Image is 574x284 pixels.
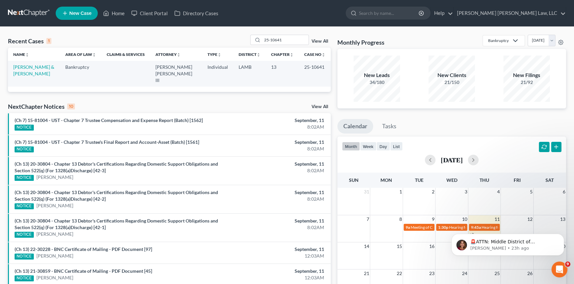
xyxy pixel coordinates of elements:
span: 31 [363,188,370,196]
a: (Ch 7) 15-81004 - UST - Chapter 7 Trustee Compensation and Expense Report (Batch) [1562] [15,117,203,123]
i: unfold_more [177,53,181,57]
a: (Ch 13) 21-30859 - BNC Certificate of Mailing - PDF Document [45] [15,268,152,274]
span: Fri [514,177,521,183]
a: Chapterunfold_more [271,52,294,57]
a: Nameunfold_more [13,52,29,57]
a: (Ch 7) 15-81004 - UST - Chapter 7 Trustee's Final Report and Account-Asset (Batch) [1561] [15,139,199,145]
div: New Leads [354,71,400,79]
span: 26 [527,269,533,277]
span: 1:30p [438,225,448,230]
span: Sun [349,177,359,183]
div: 8:02AM [225,167,324,174]
span: 5 [529,188,533,196]
div: NOTICE [15,203,34,209]
span: 4 [496,188,500,196]
span: 9a [406,225,410,230]
div: NOTICE [15,146,34,152]
div: 1 [46,38,51,44]
div: 12:03AM [225,274,324,281]
a: Tasks [376,119,402,134]
i: unfold_more [321,53,325,57]
a: Client Portal [128,7,171,19]
div: September, 11 [225,246,324,253]
i: unfold_more [92,53,96,57]
a: Help [431,7,453,19]
div: September, 11 [225,189,324,196]
span: Mon [380,177,392,183]
span: 2 [431,188,435,196]
a: [PERSON_NAME] [PERSON_NAME] Law, LLC [454,7,566,19]
a: [PERSON_NAME] & [PERSON_NAME] [13,64,54,76]
td: 13 [266,61,299,86]
span: 14 [363,242,370,250]
span: New Case [69,11,91,16]
span: Wed [446,177,457,183]
a: [PERSON_NAME] [36,231,73,237]
td: [PERSON_NAME] [PERSON_NAME] III [150,61,202,86]
span: 10 [461,215,468,223]
td: 25-10641 [299,61,331,86]
a: (Ch 13) 20-30804 - Chapter 13 Debtor's Certifications Regarding Domestic Support Obligations and ... [15,161,218,173]
h2: [DATE] [441,156,463,163]
td: Individual [202,61,233,86]
div: NOTICE [15,175,34,181]
span: Meeting of Creditors for [PERSON_NAME] [411,225,484,230]
button: day [376,142,390,151]
span: 22 [396,269,403,277]
div: NOTICE [15,125,34,131]
div: Recent Cases [8,37,51,45]
a: Area of Lawunfold_more [65,52,96,57]
span: 9 [431,215,435,223]
a: View All [312,39,328,44]
div: September, 11 [225,117,324,124]
div: September, 11 [225,161,324,167]
span: 24 [461,269,468,277]
iframe: Intercom live chat [551,262,567,277]
iframe: Intercom notifications message [441,220,574,266]
i: unfold_more [257,53,260,57]
i: unfold_more [25,53,29,57]
button: week [360,142,376,151]
span: 25 [494,269,500,277]
a: View All [312,104,328,109]
a: Directory Cases [171,7,222,19]
a: Attorneyunfold_more [155,52,181,57]
div: 12:03AM [225,253,324,259]
div: September, 11 [225,268,324,274]
button: list [390,142,403,151]
div: NOTICE [15,254,34,260]
div: 8:02AM [225,196,324,202]
a: [PERSON_NAME] [36,202,73,209]
span: Thu [480,177,489,183]
div: NextChapter Notices [8,102,75,110]
i: unfold_more [290,53,294,57]
input: Search by name... [262,35,309,45]
a: [PERSON_NAME] [36,253,73,259]
div: New Clients [429,71,475,79]
a: [PERSON_NAME] [36,274,73,281]
span: 3 [464,188,468,196]
i: unfold_more [217,53,221,57]
span: 11 [494,215,500,223]
a: Calendar [337,119,373,134]
span: 23 [429,269,435,277]
a: (Ch 13) 20-30804 - Chapter 13 Debtor's Certifications Regarding Domestic Support Obligations and ... [15,218,218,230]
div: NOTICE [15,275,34,281]
a: Case Nounfold_more [304,52,325,57]
div: NOTICE [15,232,34,238]
span: 1 [399,188,403,196]
th: Claims & Services [101,48,150,61]
a: [PERSON_NAME] [36,174,73,181]
div: 8:02AM [225,124,324,130]
span: Tue [415,177,423,183]
div: 10 [67,103,75,109]
a: Home [100,7,128,19]
div: 8:02AM [225,224,324,231]
h3: Monthly Progress [337,38,384,46]
div: September, 11 [225,139,324,145]
span: Sat [545,177,554,183]
span: 15 [396,242,403,250]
